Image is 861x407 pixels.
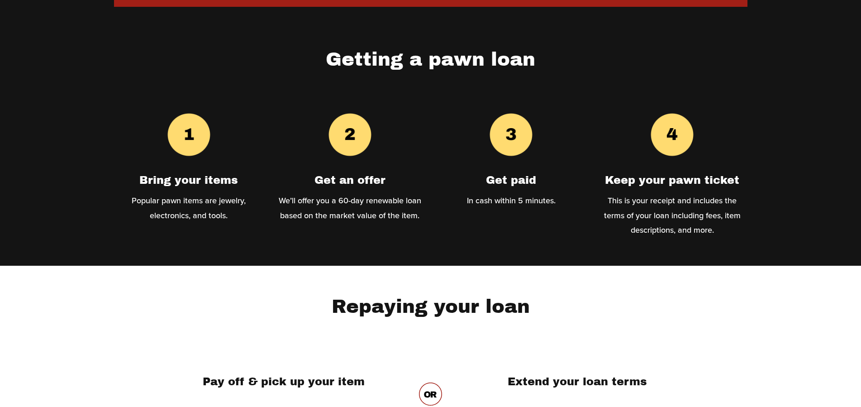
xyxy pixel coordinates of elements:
[597,193,747,237] p: This is your receipt and includes the terms of your loan including fees, item descriptions, and m...
[480,374,674,389] h4: Extend your loan terms
[187,294,675,319] h2: Repaying your loan
[114,43,747,77] p: Getting a pawn loan
[597,173,747,187] h2: Keep your pawn ticket
[114,193,264,223] p: Popular pawn items are jewelry, electronics, and tools.
[275,193,425,223] p: We’ll offer you a 60-day renewable loan based on the market value of the item.
[114,173,264,187] h2: Bring your items
[436,193,586,208] p: In cash within 5 minutes.
[436,173,586,187] h2: Get paid
[187,374,381,389] h4: Pay off & pick up your item
[275,173,425,187] h2: Get an offer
